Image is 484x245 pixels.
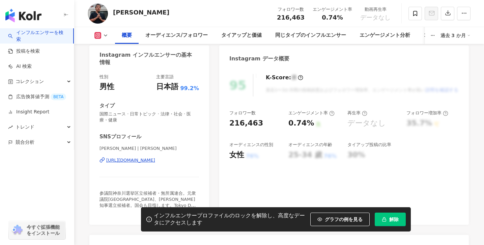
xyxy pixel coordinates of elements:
div: 性別 [99,74,108,80]
div: [URL][DOMAIN_NAME] [106,157,155,163]
div: [PERSON_NAME] [113,8,169,17]
div: タイプ [99,102,115,109]
img: logo [5,9,41,22]
div: フォロワー数 [277,6,305,13]
div: Instagram データ概要 [229,55,289,62]
div: フォロワー増加率 [406,110,448,116]
div: 主要言語 [156,74,174,80]
span: 99.2% [180,85,199,92]
div: 再生率 [347,110,367,116]
div: Instagram インフルエンサーの基本情報 [99,51,196,66]
img: chrome extension [11,225,24,236]
div: 概要 [122,31,132,39]
div: K-Score : [266,74,303,81]
div: 女性 [229,150,244,160]
a: 投稿を検索 [8,48,40,55]
img: KOL Avatar [88,3,108,24]
div: タイアップと価値 [221,31,262,39]
a: AI 検索 [8,63,32,70]
button: グラフの例を見る [310,213,370,226]
div: オーディエンスの性別 [229,142,273,148]
div: オーディエンスの年齢 [288,142,332,148]
div: エンゲージメント分析 [360,31,410,39]
div: エンゲージメント率 [288,110,335,116]
span: コレクション [16,74,44,89]
div: インフルエンサープロファイルのロックを解除し、高度なデータにアクセスします [154,212,307,226]
span: 国際ニュース · 日常トピック · 法律・社会 · 医療・健康 [99,111,199,123]
span: [PERSON_NAME] | [PERSON_NAME] [99,145,199,152]
div: タイアップ投稿の比率 [347,142,391,148]
span: トレンド [16,119,34,135]
a: chrome extension今すぐ拡張機能をインストール [9,221,65,239]
div: 動画再生率 [360,6,391,13]
div: SNSプロフィール [99,133,141,140]
span: 参議院神奈川選挙区立候補者・無所属連合。元衆議院[GEOGRAPHIC_DATA]、[PERSON_NAME]知事選立候補者。国会も目指します。Tokyo DDC院長。 日本一の嫌われ医者、よく... [99,191,199,233]
div: オーディエンス/フォロワー [145,31,208,39]
a: searchインフルエンサーを検索 [8,29,68,43]
div: 0.74% [288,118,314,129]
span: 解除 [389,217,399,222]
a: 広告換算値予測BETA [8,93,66,100]
span: 今すぐ拡張機能をインストール [27,224,63,236]
a: Insight Report [8,109,49,115]
div: データなし [347,118,386,129]
div: 男性 [99,82,114,92]
div: フォロワー数 [229,110,256,116]
span: 216,463 [277,14,305,21]
button: 解除 [375,213,406,226]
span: rise [8,125,13,130]
span: グラフの例を見る [325,217,363,222]
div: 同じタイプのインフルエンサー [275,31,346,39]
div: 過去 3 か月 [440,30,471,41]
a: [URL][DOMAIN_NAME] [99,157,199,163]
span: 競合分析 [16,135,34,150]
div: エンゲージメント率 [313,6,352,13]
span: データなし [360,14,391,21]
div: 216,463 [229,118,263,129]
span: 0.74% [322,14,343,21]
div: 日本語 [156,82,178,92]
div: コンテンツ内容分析 [424,31,469,39]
